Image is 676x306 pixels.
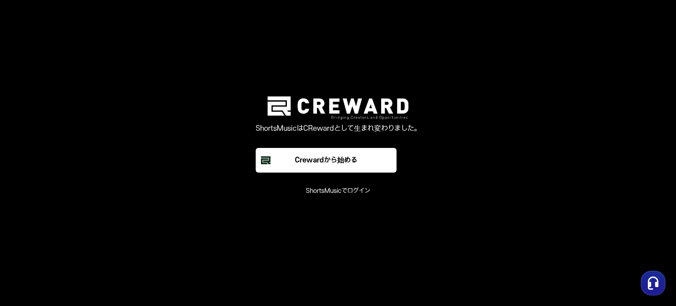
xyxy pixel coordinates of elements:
img: クルーカードのロゴ [268,96,408,120]
font: Crewardから始める [295,156,357,164]
button: Crewardから始める [256,148,397,173]
font: ShortsMusicはCRewardとして生まれ変わりました。 [256,125,421,133]
font: ShortsMusicでログイン [306,187,370,195]
button: ShortsMusicでログイン [306,187,370,195]
a: Crewardから始める [256,148,421,173]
